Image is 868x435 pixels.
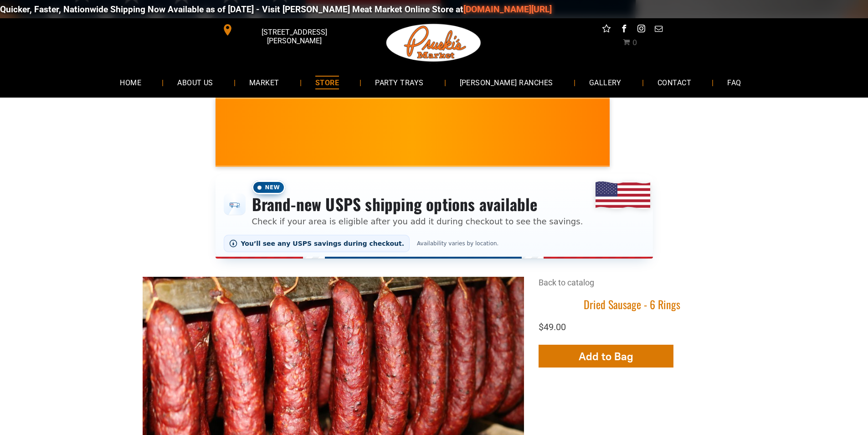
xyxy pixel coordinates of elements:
a: PARTY TRAYS [361,70,437,94]
button: Add to Bag [539,345,673,368]
p: Check if your area is eligible after you add it during checkout to see the savings. [252,215,583,228]
a: Social network [601,23,612,37]
a: STORE [302,70,353,94]
a: HOME [106,70,155,94]
a: [STREET_ADDRESS][PERSON_NAME] [216,23,355,37]
a: email [652,23,664,37]
span: Availability varies by location. [414,240,501,247]
span: You’ll see any USPS savings during checkout. [241,240,405,247]
h1: Dried Sausage - 6 Rings [539,297,726,311]
a: FAQ [714,70,755,94]
span: [STREET_ADDRESS][PERSON_NAME] [235,23,353,50]
a: instagram [635,23,647,37]
a: facebook [618,23,630,37]
img: Pruski-s+Market+HQ+Logo2-1920w.png [385,18,483,67]
a: [DOMAIN_NAME][URL] [463,4,552,15]
span: STORE [315,76,339,89]
span: Add to Bag [579,350,633,363]
div: Breadcrumbs [539,277,726,297]
a: MARKET [236,70,293,94]
span: $49.00 [539,321,566,332]
h3: Brand-new USPS shipping options available [252,194,583,214]
a: CONTACT [644,70,705,94]
a: GALLERY [575,70,635,94]
div: Shipping options announcement [216,174,653,259]
a: ABOUT US [164,70,227,94]
span: New [252,181,286,194]
a: [PERSON_NAME] RANCHES [446,70,567,94]
span: 0 [632,38,637,47]
a: Back to catalog [539,278,594,287]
